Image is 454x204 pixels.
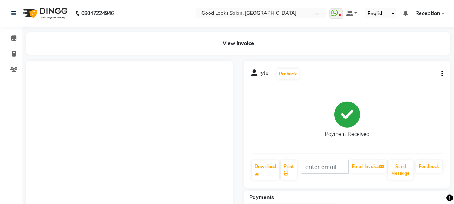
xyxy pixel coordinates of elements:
[415,10,440,17] span: Reception
[19,3,70,24] img: logo
[252,160,279,180] a: Download
[81,3,114,24] b: 08047224946
[349,160,387,173] button: Email Invoice
[416,160,442,173] a: Feedback
[388,160,413,180] button: Send Message
[259,69,268,80] span: rytu
[26,32,450,55] div: View Invoice
[277,69,299,79] button: Prebook
[301,160,349,174] input: enter email
[325,130,369,138] div: Payment Received
[281,160,297,180] a: Print
[249,194,274,201] span: Payments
